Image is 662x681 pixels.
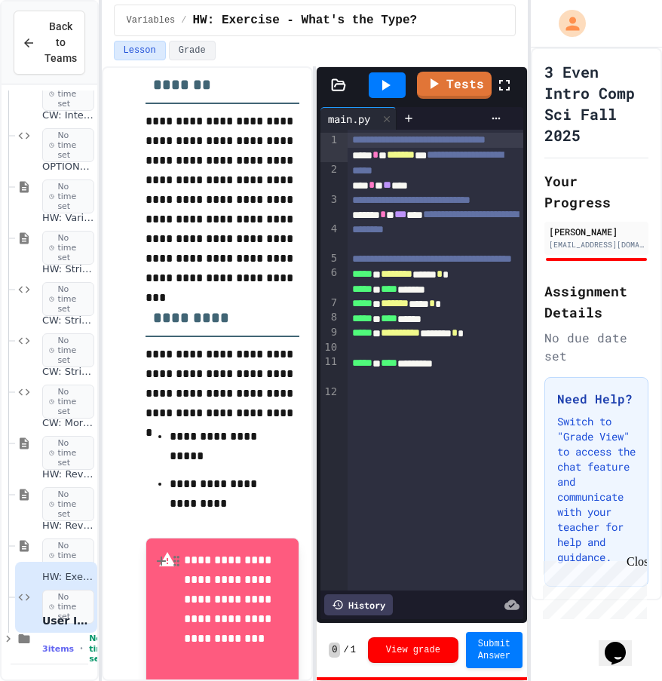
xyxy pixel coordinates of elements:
button: View grade [368,637,458,663]
span: CW: Integers and Floats Team [42,109,94,122]
span: CW: More about String Operators [42,417,94,430]
span: / [181,14,186,26]
span: No time set [42,128,94,163]
div: My Account [543,6,590,41]
div: 8 [320,310,339,325]
div: 4 [320,222,339,251]
div: [PERSON_NAME] [549,225,644,238]
span: No time set [89,633,110,664]
span: Back to Teams [44,19,77,66]
div: 9 [320,325,339,340]
button: Back to Teams [14,11,85,75]
span: No time set [42,590,94,624]
span: Variables [127,14,176,26]
span: HW: Exercise - What's the Type? [193,11,418,29]
h1: 3 Even Intro Comp Sci Fall 2025 [544,61,648,146]
p: Switch to "Grade View" to access the chat feature and communicate with your teacher for help and ... [557,414,636,565]
div: 10 [320,340,339,355]
span: OPTIONAL: Review - Mathematical Operators [42,161,94,173]
div: 12 [320,385,339,400]
div: main.py [320,107,397,130]
span: User Input and Functions [42,614,94,627]
span: HW: Review - Variables and Data Types [42,520,94,532]
div: 3 [320,192,339,222]
div: 2 [320,162,339,192]
span: 1 [351,644,356,656]
span: 0 [329,643,340,658]
span: / [343,644,348,656]
div: No due date set [544,329,648,365]
iframe: chat widget [599,621,647,666]
span: No time set [42,385,94,419]
span: No time set [42,179,94,214]
button: Submit Answer [466,632,523,668]
iframe: chat widget [537,555,647,619]
div: [EMAIL_ADDRESS][DOMAIN_NAME] [549,239,644,250]
span: No time set [42,77,94,112]
div: 1 [320,133,339,162]
span: Submit Answer [478,638,510,662]
h3: Need Help? [557,390,636,408]
div: 7 [320,296,339,311]
div: main.py [320,111,378,127]
div: 11 [320,354,339,384]
h2: Assignment Details [544,281,648,323]
span: No time set [42,231,94,265]
span: No time set [42,538,94,573]
span: No time set [42,282,94,317]
span: HW: Variables and Data Types [42,212,94,225]
span: No time set [42,436,94,471]
span: CW: Strings Team [42,366,94,379]
div: History [324,594,393,615]
span: No time set [42,487,94,522]
span: HW: Exercise - What's the Type? [42,571,94,584]
span: HW: Strings Notes [42,263,94,276]
span: CW: Strings Individual [42,314,94,327]
span: No time set [42,333,94,368]
div: 5 [320,251,339,265]
span: 3 items [42,644,74,654]
button: Grade [169,41,216,60]
a: Tests [417,72,492,99]
div: 6 [320,265,339,295]
button: Lesson [114,41,166,60]
h2: Your Progress [544,170,648,213]
div: Chat with us now!Close [6,6,104,96]
span: HW: Review - String Operators [42,468,94,481]
span: • [80,643,83,655]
